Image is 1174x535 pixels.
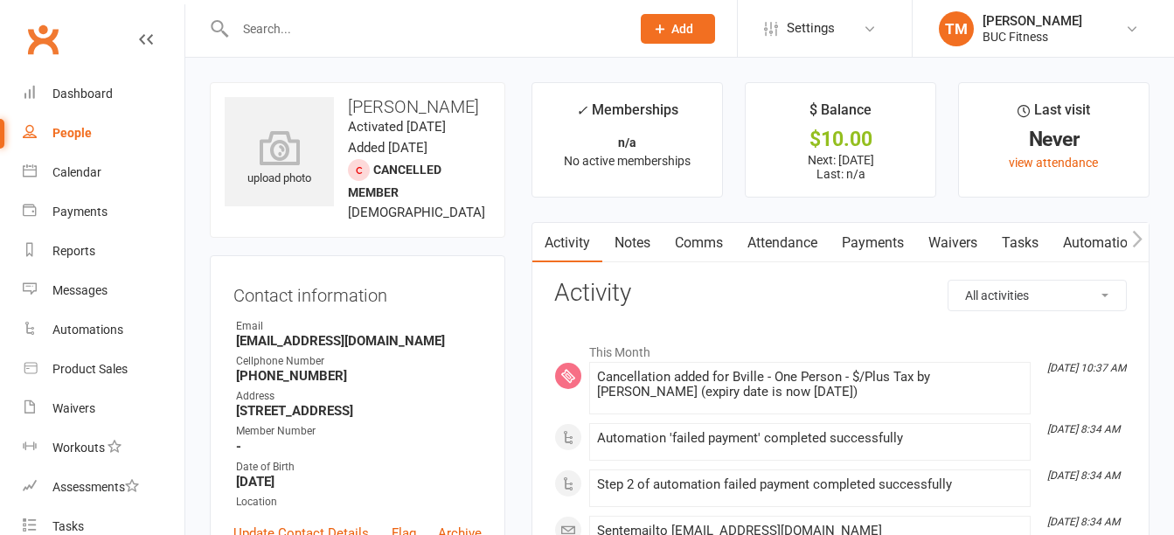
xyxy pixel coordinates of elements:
strong: n/a [618,135,636,149]
div: $ Balance [809,99,872,130]
div: Step 2 of automation failed payment completed successfully [597,477,1023,492]
a: Activity [532,223,602,263]
span: [DEMOGRAPHIC_DATA] [348,205,485,220]
a: Automations [23,310,184,350]
div: Product Sales [52,362,128,376]
a: Notes [602,223,663,263]
div: Waivers [52,401,95,415]
div: Workouts [52,441,105,455]
a: Reports [23,232,184,271]
a: view attendance [1009,156,1098,170]
strong: [EMAIL_ADDRESS][DOMAIN_NAME] [236,333,482,349]
div: Cellphone Number [236,353,482,370]
a: Automations [1051,223,1155,263]
span: No active memberships [564,154,691,168]
div: Memberships [576,99,678,131]
div: Automation 'failed payment' completed successfully [597,431,1023,446]
a: Payments [23,192,184,232]
div: Tasks [52,519,84,533]
a: Waivers [23,389,184,428]
div: Payments [52,205,108,219]
div: BUC Fitness [983,29,1082,45]
strong: [PHONE_NUMBER] [236,368,482,384]
div: People [52,126,92,140]
div: Dashboard [52,87,113,101]
div: Email [236,318,482,335]
div: Calendar [52,165,101,179]
i: [DATE] 10:37 AM [1047,362,1126,374]
div: Assessments [52,480,139,494]
a: Calendar [23,153,184,192]
div: Never [975,130,1133,149]
i: [DATE] 8:34 AM [1047,469,1120,482]
span: Cancelled member [348,163,441,199]
div: [PERSON_NAME] [983,13,1082,29]
time: Added [DATE] [348,140,427,156]
div: Cancellation added for Bville - One Person - $/Plus Tax by [PERSON_NAME] (expiry date is now [DATE]) [597,370,1023,400]
p: Next: [DATE] Last: n/a [761,153,920,181]
div: Messages [52,283,108,297]
div: upload photo [225,130,334,188]
a: Attendance [735,223,830,263]
div: Automations [52,323,123,337]
div: Date of Birth [236,459,482,476]
span: Settings [787,9,835,48]
div: Last visit [1018,99,1090,130]
strong: [STREET_ADDRESS] [236,403,482,419]
div: Member Number [236,423,482,440]
i: [DATE] 8:34 AM [1047,516,1120,528]
i: ✓ [576,102,587,119]
div: Reports [52,244,95,258]
div: Location [236,494,482,511]
a: Assessments [23,468,184,507]
time: Activated [DATE] [348,119,446,135]
strong: - [236,439,482,455]
button: Add [641,14,715,44]
a: Tasks [990,223,1051,263]
strong: [DATE] [236,474,482,490]
div: $10.00 [761,130,920,149]
input: Search... [230,17,618,41]
span: Add [671,22,693,36]
h3: Activity [554,280,1127,307]
a: Dashboard [23,74,184,114]
h3: Contact information [233,279,482,305]
h3: [PERSON_NAME] [225,97,490,116]
li: This Month [554,334,1127,362]
a: Product Sales [23,350,184,389]
a: Messages [23,271,184,310]
a: People [23,114,184,153]
a: Comms [663,223,735,263]
a: Workouts [23,428,184,468]
div: Address [236,388,482,405]
a: Waivers [916,223,990,263]
i: [DATE] 8:34 AM [1047,423,1120,435]
a: Clubworx [21,17,65,61]
a: Payments [830,223,916,263]
div: TM [939,11,974,46]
